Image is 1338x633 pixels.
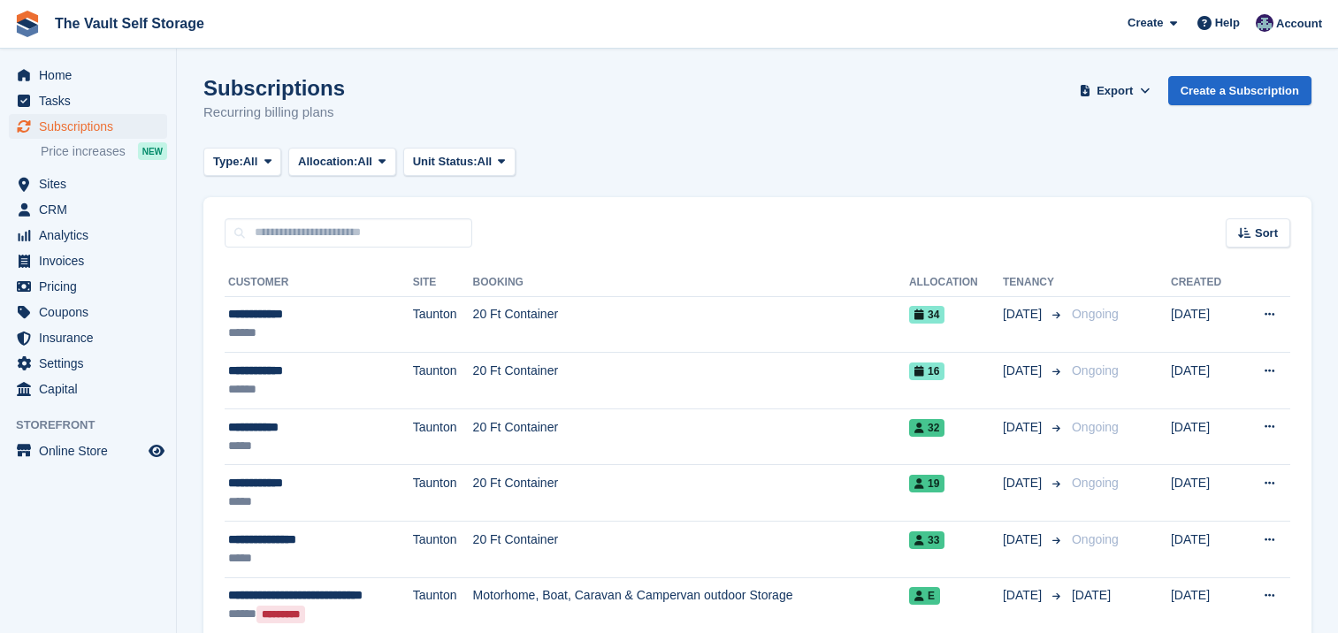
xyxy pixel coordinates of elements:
td: [DATE] [1171,465,1240,522]
td: Taunton [413,296,473,353]
td: 20 Ft Container [473,296,909,353]
a: menu [9,63,167,88]
td: [DATE] [1171,522,1240,578]
span: 16 [909,362,944,380]
span: Help [1215,14,1240,32]
td: 20 Ft Container [473,353,909,409]
span: E [909,587,940,605]
td: Taunton [413,522,473,578]
a: menu [9,325,167,350]
a: menu [9,223,167,248]
span: Settings [39,351,145,376]
a: Price increases NEW [41,141,167,161]
a: menu [9,114,167,139]
td: Taunton [413,353,473,409]
span: Home [39,63,145,88]
th: Booking [473,269,909,297]
span: 34 [909,306,944,324]
img: Hannah [1256,14,1273,32]
span: [DATE] [1003,418,1045,437]
span: Ongoing [1072,476,1119,490]
td: [DATE] [1171,296,1240,353]
span: Storefront [16,416,176,434]
span: All [478,153,493,171]
span: [DATE] [1003,530,1045,549]
th: Site [413,269,473,297]
span: Capital [39,377,145,401]
td: Taunton [413,465,473,522]
span: Price increases [41,143,126,160]
p: Recurring billing plans [203,103,345,123]
span: Analytics [39,223,145,248]
span: Export [1097,82,1133,100]
a: menu [9,377,167,401]
th: Created [1171,269,1240,297]
td: 20 Ft Container [473,465,909,522]
span: Sites [39,172,145,196]
span: Ongoing [1072,532,1119,546]
span: 33 [909,531,944,549]
td: Taunton [413,408,473,465]
span: Ongoing [1072,420,1119,434]
a: menu [9,197,167,222]
span: [DATE] [1003,305,1045,324]
span: 32 [909,419,944,437]
button: Allocation: All [288,148,396,177]
span: CRM [39,197,145,222]
span: Allocation: [298,153,357,171]
span: [DATE] [1003,362,1045,380]
span: Pricing [39,274,145,299]
span: Ongoing [1072,363,1119,378]
span: Unit Status: [413,153,478,171]
a: menu [9,274,167,299]
span: Create [1128,14,1163,32]
h1: Subscriptions [203,76,345,100]
a: menu [9,88,167,113]
td: [DATE] [1171,408,1240,465]
a: menu [9,172,167,196]
span: [DATE] [1003,474,1045,492]
th: Allocation [909,269,1003,297]
button: Unit Status: All [403,148,516,177]
button: Type: All [203,148,281,177]
span: Subscriptions [39,114,145,139]
span: [DATE] [1072,588,1111,602]
span: Insurance [39,325,145,350]
a: menu [9,351,167,376]
span: Invoices [39,248,145,273]
span: All [357,153,372,171]
td: 20 Ft Container [473,522,909,578]
span: Tasks [39,88,145,113]
a: Preview store [146,440,167,461]
div: NEW [138,142,167,160]
a: Create a Subscription [1168,76,1311,105]
a: The Vault Self Storage [48,9,211,38]
span: Online Store [39,439,145,463]
td: 20 Ft Container [473,408,909,465]
span: [DATE] [1003,586,1045,605]
span: Ongoing [1072,307,1119,321]
button: Export [1076,76,1154,105]
span: Sort [1255,225,1278,242]
th: Customer [225,269,413,297]
span: Account [1276,15,1322,33]
a: menu [9,300,167,324]
span: All [243,153,258,171]
img: stora-icon-8386f47178a22dfd0bd8f6a31ec36ba5ce8667c1dd55bd0f319d3a0aa187defe.svg [14,11,41,37]
span: Type: [213,153,243,171]
a: menu [9,248,167,273]
th: Tenancy [1003,269,1065,297]
span: 19 [909,475,944,492]
td: [DATE] [1171,353,1240,409]
span: Coupons [39,300,145,324]
a: menu [9,439,167,463]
